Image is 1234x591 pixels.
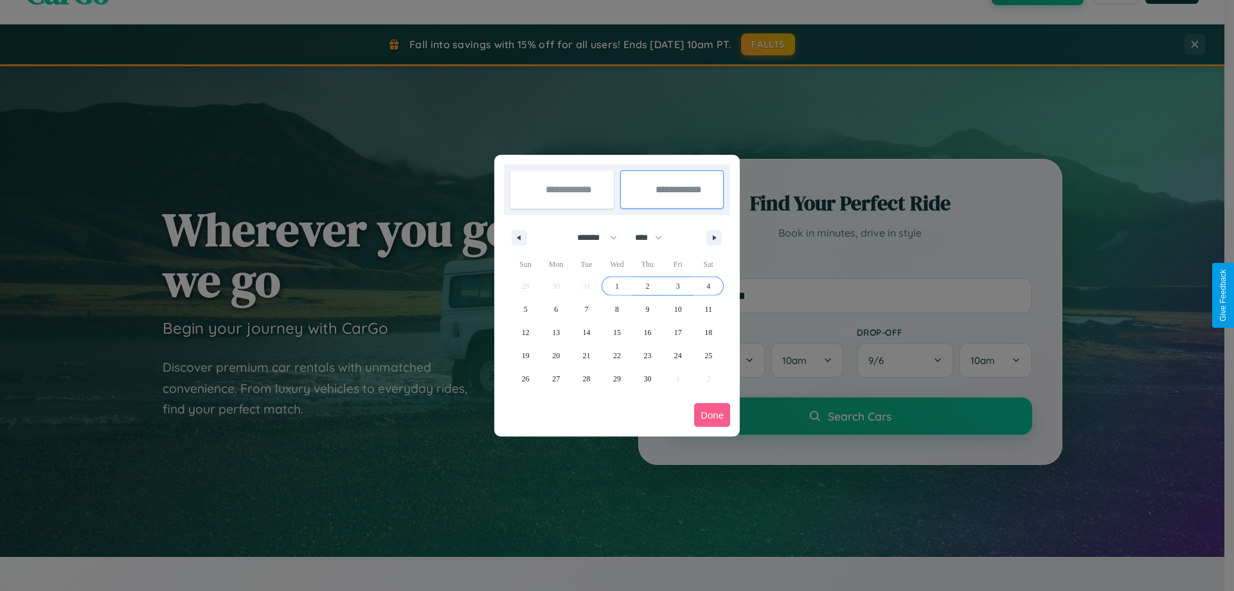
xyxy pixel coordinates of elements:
span: 2 [645,275,649,298]
span: 9 [645,298,649,321]
span: 25 [704,344,712,367]
span: Fri [663,254,693,275]
button: 3 [663,275,693,298]
button: 12 [510,321,541,344]
span: 21 [583,344,591,367]
span: 3 [676,275,680,298]
span: 30 [643,367,651,390]
button: Done [694,403,730,427]
span: 28 [583,367,591,390]
span: 26 [522,367,530,390]
button: 18 [693,321,724,344]
button: 8 [602,298,632,321]
span: 6 [554,298,558,321]
span: 23 [643,344,651,367]
button: 19 [510,344,541,367]
button: 20 [541,344,571,367]
button: 10 [663,298,693,321]
button: 14 [571,321,602,344]
button: 16 [632,321,663,344]
button: 25 [693,344,724,367]
span: Tue [571,254,602,275]
span: 17 [674,321,682,344]
div: Give Feedback [1219,269,1228,322]
button: 30 [632,367,663,390]
button: 4 [693,275,724,298]
span: 1 [615,275,619,298]
span: 13 [552,321,560,344]
button: 24 [663,344,693,367]
span: 27 [552,367,560,390]
span: 4 [706,275,710,298]
button: 17 [663,321,693,344]
button: 1 [602,275,632,298]
span: 14 [583,321,591,344]
button: 13 [541,321,571,344]
button: 23 [632,344,663,367]
span: 10 [674,298,682,321]
span: Mon [541,254,571,275]
button: 28 [571,367,602,390]
span: Sun [510,254,541,275]
span: 8 [615,298,619,321]
button: 9 [632,298,663,321]
span: 20 [552,344,560,367]
button: 6 [541,298,571,321]
span: 19 [522,344,530,367]
span: 15 [613,321,621,344]
span: 29 [613,367,621,390]
button: 7 [571,298,602,321]
button: 15 [602,321,632,344]
button: 22 [602,344,632,367]
button: 26 [510,367,541,390]
button: 21 [571,344,602,367]
button: 29 [602,367,632,390]
span: 18 [704,321,712,344]
span: 22 [613,344,621,367]
span: 5 [524,298,528,321]
button: 27 [541,367,571,390]
span: 12 [522,321,530,344]
span: 7 [585,298,589,321]
button: 5 [510,298,541,321]
span: Wed [602,254,632,275]
span: 24 [674,344,682,367]
span: Sat [693,254,724,275]
button: 2 [632,275,663,298]
span: 16 [643,321,651,344]
button: 11 [693,298,724,321]
span: Thu [632,254,663,275]
span: 11 [704,298,712,321]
